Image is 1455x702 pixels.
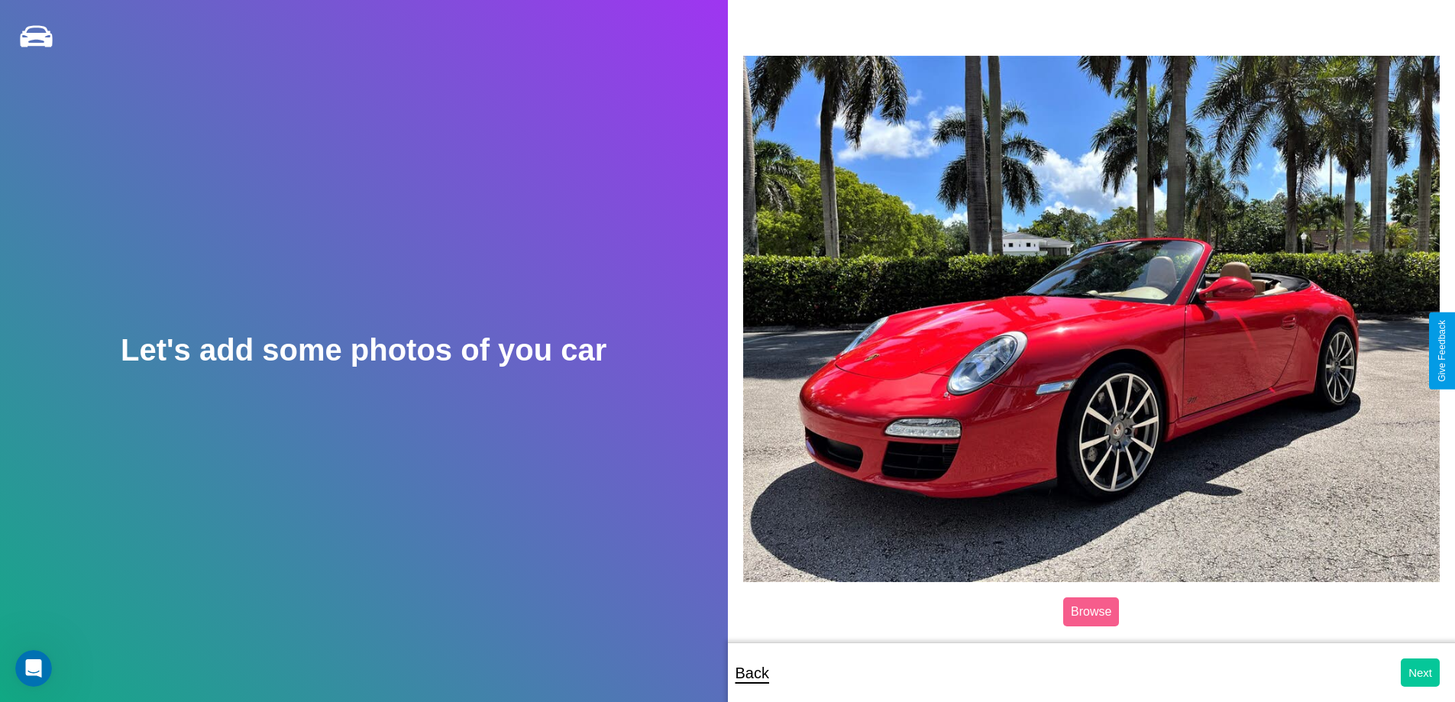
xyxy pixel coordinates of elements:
[1063,597,1119,626] label: Browse
[1401,658,1440,687] button: Next
[15,650,52,687] iframe: Intercom live chat
[743,56,1440,581] img: posted
[1437,320,1447,382] div: Give Feedback
[121,333,606,367] h2: Let's add some photos of you car
[736,659,769,687] p: Back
